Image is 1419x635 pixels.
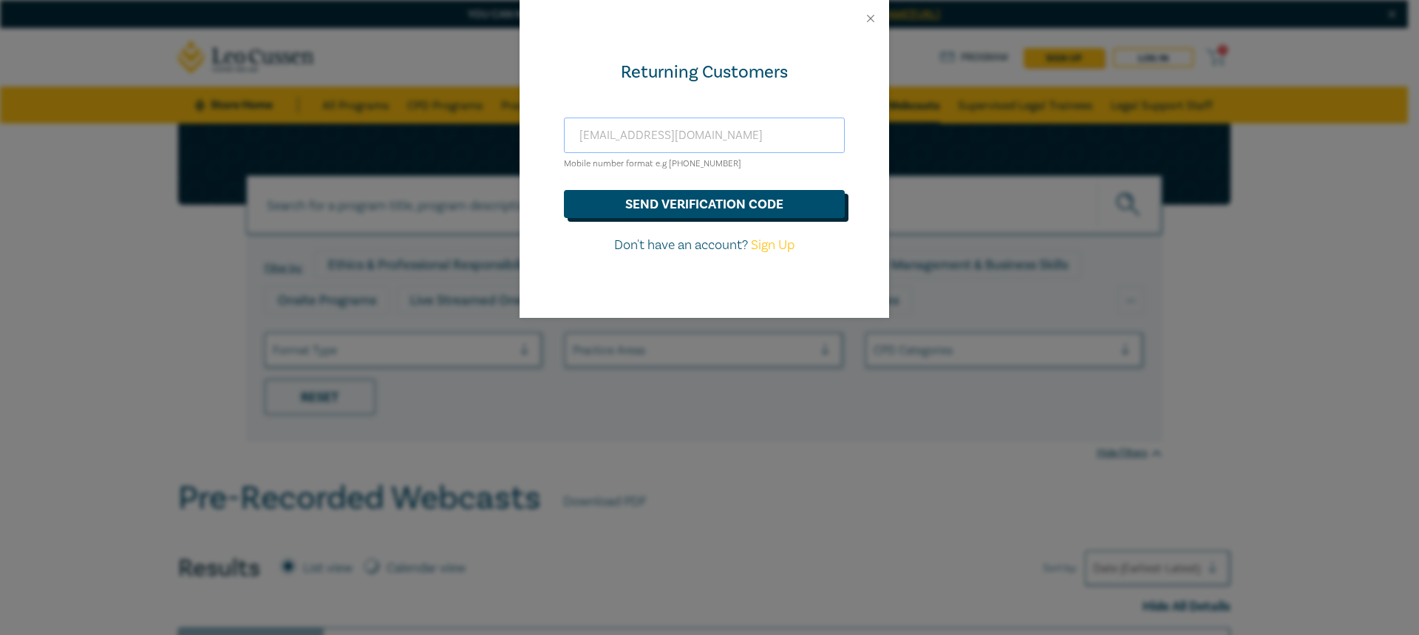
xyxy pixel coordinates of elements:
[564,61,845,84] div: Returning Customers
[564,236,845,255] p: Don't have an account?
[564,158,741,169] small: Mobile number format e.g [PHONE_NUMBER]
[864,12,877,25] button: Close
[751,237,794,254] a: Sign Up
[564,118,845,153] input: Enter email or Mobile number
[564,190,845,218] button: send verification code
